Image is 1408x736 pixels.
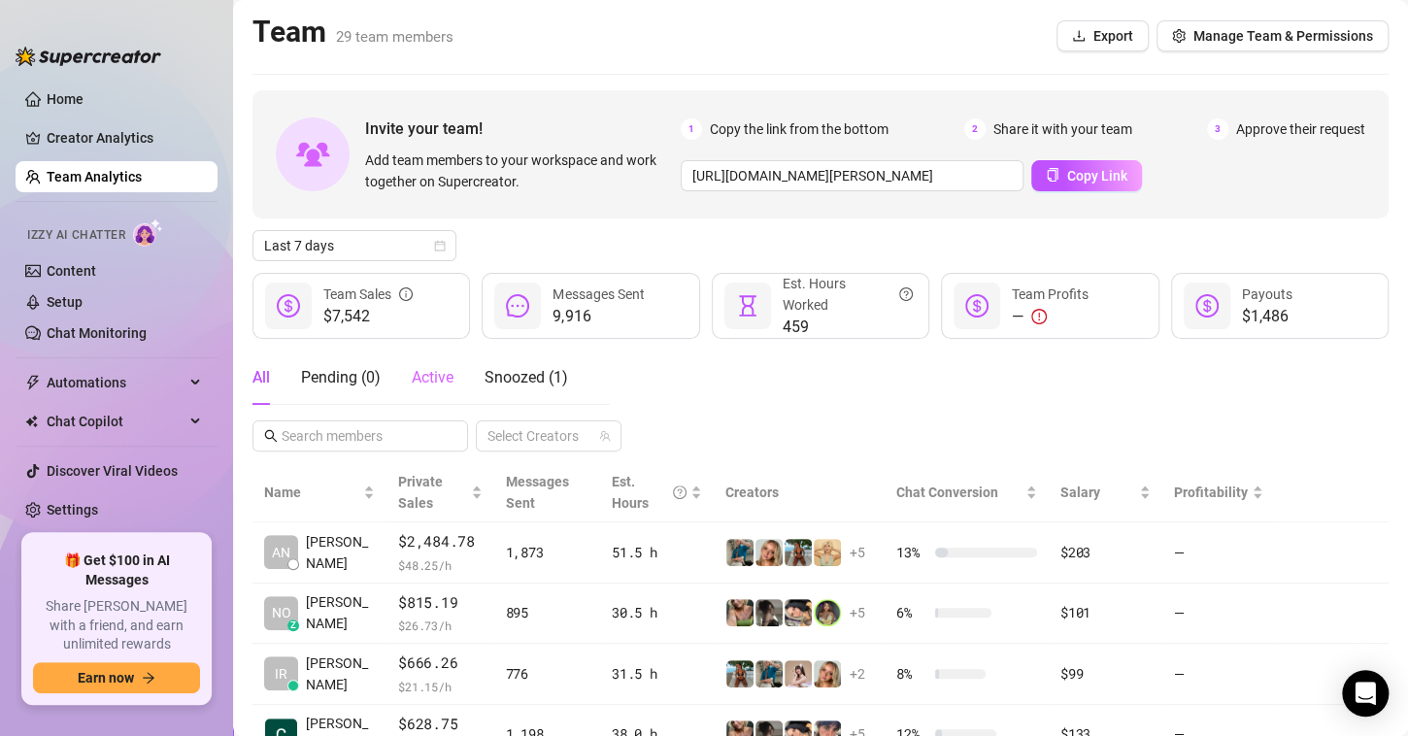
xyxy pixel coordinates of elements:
span: 1 [681,118,702,140]
span: dollar-circle [965,294,989,318]
td: — [1162,584,1275,645]
button: Copy Link [1031,160,1142,191]
span: exclamation-circle [1031,309,1047,324]
img: jadesummersss [814,599,841,626]
span: arrow-right [142,671,155,685]
span: Messages Sent [553,286,644,302]
span: Copy Link [1067,168,1127,184]
img: Cara [814,660,841,687]
span: dollar-circle [277,294,300,318]
span: 13 % [896,542,927,563]
span: team [599,430,611,442]
span: $815.19 [398,591,482,615]
div: $99 [1060,663,1151,685]
img: Harley [785,599,812,626]
div: 776 [506,663,589,685]
div: Open Intercom Messenger [1342,670,1389,717]
input: Search members [282,425,441,447]
span: $628.75 [398,713,482,736]
img: daiisyjane [755,599,783,626]
span: IR [275,663,287,685]
span: $ 21.15 /h [398,677,482,696]
img: Eavnc [755,660,783,687]
span: 2 [964,118,986,140]
span: [PERSON_NAME] [306,652,375,695]
h2: Team [252,14,453,50]
img: Cara [755,539,783,566]
a: Home [47,91,84,107]
span: AN [272,542,290,563]
span: 459 [783,316,913,339]
button: Export [1056,20,1149,51]
span: Team Profits [1012,286,1089,302]
button: Earn nowarrow-right [33,662,200,693]
span: question-circle [899,273,913,316]
span: + 5 [850,602,865,623]
button: Manage Team & Permissions [1157,20,1389,51]
span: dollar-circle [1195,294,1219,318]
span: Automations [47,367,184,398]
span: Add team members to your workspace and work together on Supercreator. [365,150,673,192]
img: Chat Copilot [25,415,38,428]
span: message [506,294,529,318]
span: Invite your team! [365,117,681,141]
span: $7,542 [323,305,413,328]
a: Content [47,263,96,279]
div: $203 [1060,542,1151,563]
td: — [1162,522,1275,584]
div: Team Sales [323,284,413,305]
a: Setup [47,294,83,310]
span: $666.26 [398,652,482,675]
div: Est. Hours [612,471,687,514]
span: thunderbolt [25,375,41,390]
img: Libby [785,539,812,566]
span: Last 7 days [264,231,445,260]
div: — [1012,305,1089,328]
span: Export [1093,28,1133,44]
img: logo-BBDzfeDw.svg [16,47,161,66]
th: Name [252,463,386,522]
span: calendar [434,240,446,251]
span: + 5 [850,542,865,563]
span: info-circle [399,284,413,305]
div: 51.5 h [612,542,702,563]
span: 9,916 [553,305,644,328]
a: Settings [47,502,98,518]
span: Salary [1060,485,1100,500]
span: Share [PERSON_NAME] with a friend, and earn unlimited rewards [33,597,200,654]
div: 895 [506,602,589,623]
span: Messages Sent [506,474,569,511]
a: Chat Monitoring [47,325,147,341]
a: Team Analytics [47,169,142,184]
span: Chat Copilot [47,406,184,437]
div: Pending ( 0 ) [301,366,381,389]
span: hourglass [736,294,759,318]
div: All [252,366,270,389]
img: Eavnc [726,539,754,566]
img: anaxmei [785,660,812,687]
span: 29 team members [336,28,453,46]
span: question-circle [673,471,687,514]
span: NO [272,602,291,623]
span: $2,484.78 [398,530,482,553]
span: [PERSON_NAME] [306,591,375,634]
span: Earn now [78,670,134,686]
span: Copy the link from the bottom [710,118,888,140]
span: Private Sales [398,474,443,511]
span: Manage Team & Permissions [1193,28,1373,44]
span: copy [1046,168,1059,182]
img: dreamsofleana [726,599,754,626]
a: Discover Viral Videos [47,463,178,479]
td: — [1162,644,1275,705]
img: AI Chatter [133,218,163,247]
span: Profitability [1174,485,1248,500]
div: 30.5 h [612,602,702,623]
span: Snoozed ( 1 ) [485,368,568,386]
span: Share it with your team [993,118,1132,140]
span: [PERSON_NAME] [306,531,375,574]
span: Payouts [1242,286,1292,302]
div: 31.5 h [612,663,702,685]
span: $ 48.25 /h [398,555,482,575]
span: Active [412,368,453,386]
img: Actually.Maria [814,539,841,566]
